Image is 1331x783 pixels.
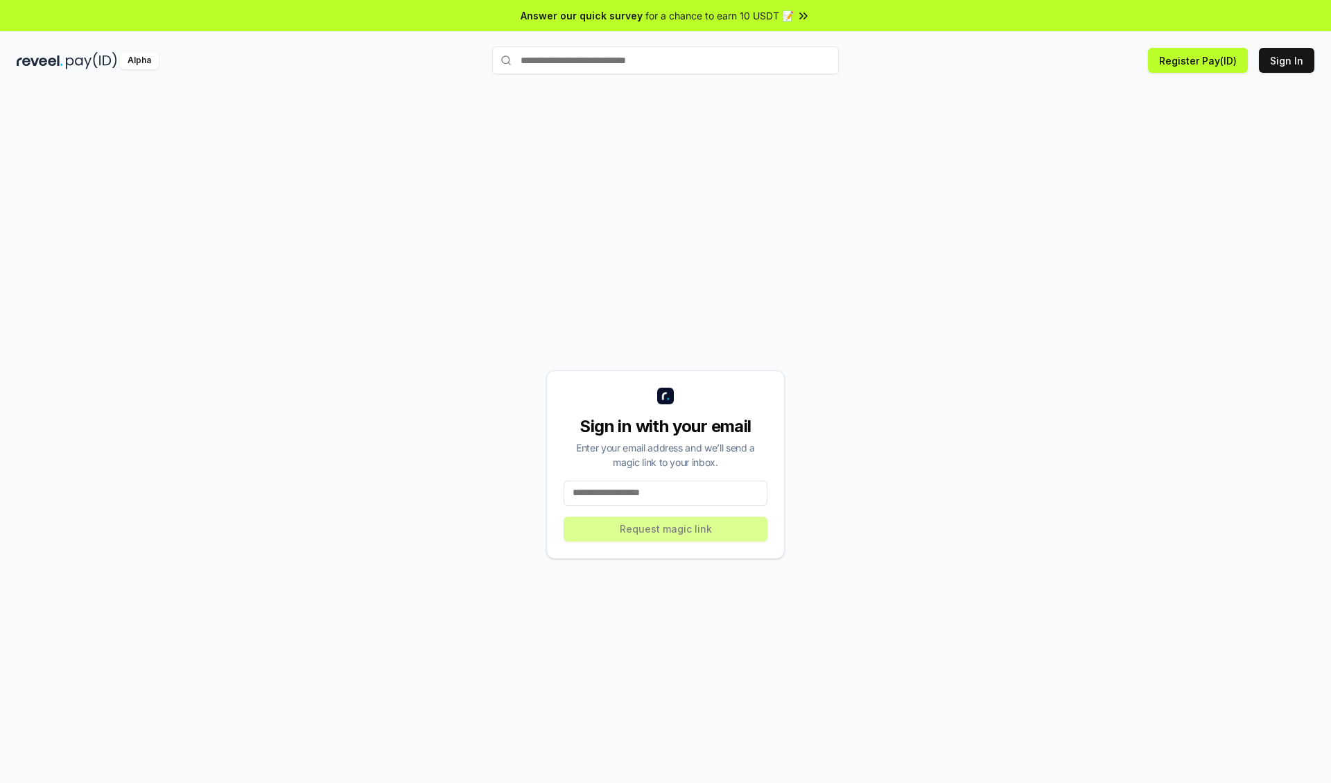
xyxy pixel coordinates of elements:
div: Enter your email address and we’ll send a magic link to your inbox. [564,440,767,470]
img: pay_id [66,52,117,69]
img: reveel_dark [17,52,63,69]
img: logo_small [657,388,674,404]
div: Sign in with your email [564,415,767,438]
button: Sign In [1259,48,1314,73]
button: Register Pay(ID) [1148,48,1248,73]
span: for a chance to earn 10 USDT 📝 [645,8,794,23]
div: Alpha [120,52,159,69]
span: Answer our quick survey [521,8,643,23]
